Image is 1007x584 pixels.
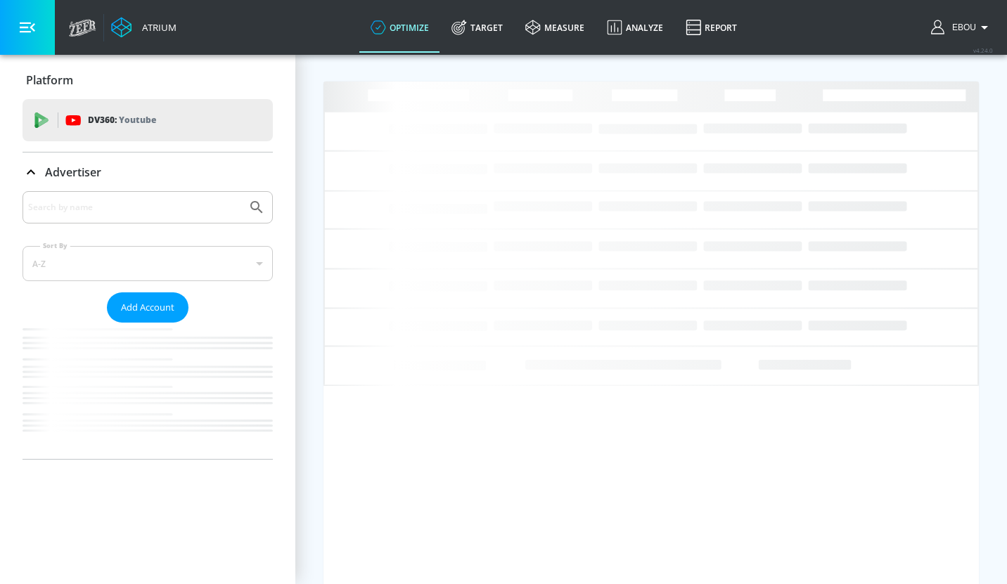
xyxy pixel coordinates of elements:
div: Advertiser [23,191,273,459]
div: Advertiser [23,153,273,192]
p: Platform [26,72,73,88]
button: Ebou [931,19,993,36]
a: Target [440,2,514,53]
nav: list of Advertiser [23,323,273,459]
a: optimize [359,2,440,53]
div: Atrium [136,21,177,34]
p: DV360: [88,112,156,128]
a: measure [514,2,596,53]
input: Search by name [28,198,241,216]
span: Add Account [121,299,174,316]
a: Report [674,2,748,53]
a: Atrium [111,17,177,38]
p: Youtube [119,112,156,127]
label: Sort By [40,241,70,250]
button: Add Account [107,292,188,323]
div: DV360: Youtube [23,99,273,141]
a: Analyze [596,2,674,53]
span: v 4.24.0 [973,46,993,54]
p: Advertiser [45,164,101,180]
div: A-Z [23,246,273,281]
div: Platform [23,60,273,100]
span: login as: ebou.njie@zefr.com [947,22,976,32]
